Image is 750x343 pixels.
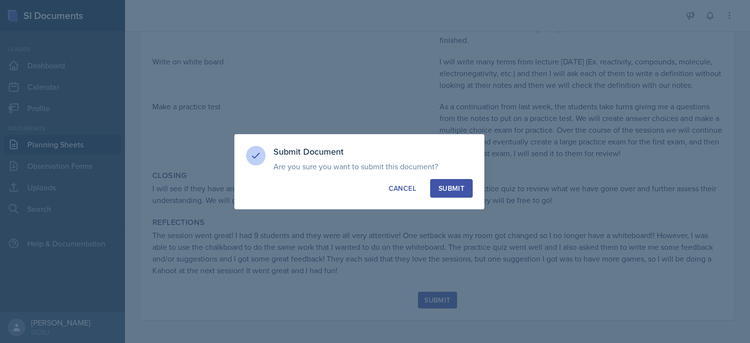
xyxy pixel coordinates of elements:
div: Cancel [389,183,416,193]
button: Cancel [380,179,424,198]
h3: Submit Document [273,146,473,158]
div: Submit [438,183,464,193]
p: Are you sure you want to submit this document? [273,161,473,171]
button: Submit [430,179,473,198]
